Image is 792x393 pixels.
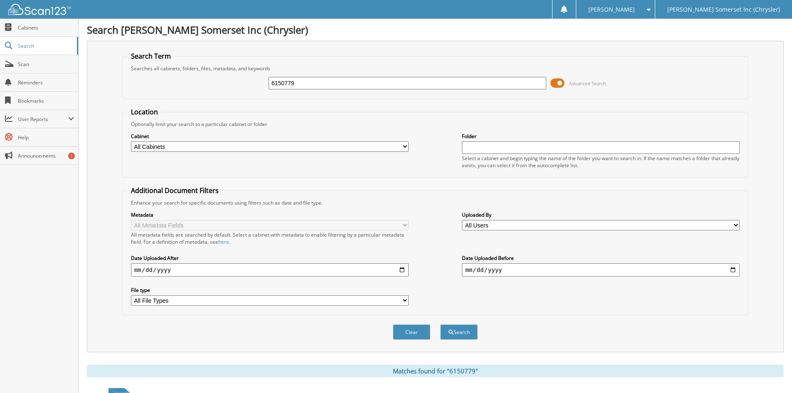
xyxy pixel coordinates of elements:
div: Select a cabinet and begin typing the name of the folder you want to search in. If the name match... [462,155,740,169]
span: Announcements [18,152,74,159]
label: Date Uploaded After [131,255,409,262]
span: Scan [18,61,74,68]
span: Help [18,134,74,141]
img: scan123-logo-white.svg [8,4,71,15]
div: Matches found for "6150779" [87,365,784,377]
a: here [218,238,229,245]
span: User Reports [18,116,68,123]
span: Cabinets [18,24,74,31]
button: Search [440,324,478,340]
div: All metadata fields are searched by default. Select a cabinet with metadata to enable filtering b... [131,231,409,245]
span: Reminders [18,79,74,86]
div: Enhance your search for specific documents using filters such as date and file type. [127,199,744,206]
input: start [131,263,409,277]
h1: Search [PERSON_NAME] Somerset Inc (Chrysler) [87,23,784,37]
legend: Location [127,107,162,116]
span: Bookmarks [18,97,74,104]
span: [PERSON_NAME] Somerset Inc (Chrysler) [667,7,780,12]
span: [PERSON_NAME] [588,7,635,12]
div: 1 [68,153,75,159]
legend: Search Term [127,52,175,61]
label: Uploaded By [462,211,740,218]
label: Folder [462,133,740,140]
input: end [462,263,740,277]
div: Searches all cabinets, folders, files, metadata, and keywords [127,65,744,72]
span: Search [18,42,73,49]
label: Cabinet [131,133,409,140]
label: Date Uploaded Before [462,255,740,262]
span: Advanced Search [569,80,606,87]
button: Clear [393,324,430,340]
label: Metadata [131,211,409,218]
div: Optionally limit your search to a particular cabinet or folder [127,121,744,128]
label: File type [131,287,409,294]
legend: Additional Document Filters [127,186,223,195]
